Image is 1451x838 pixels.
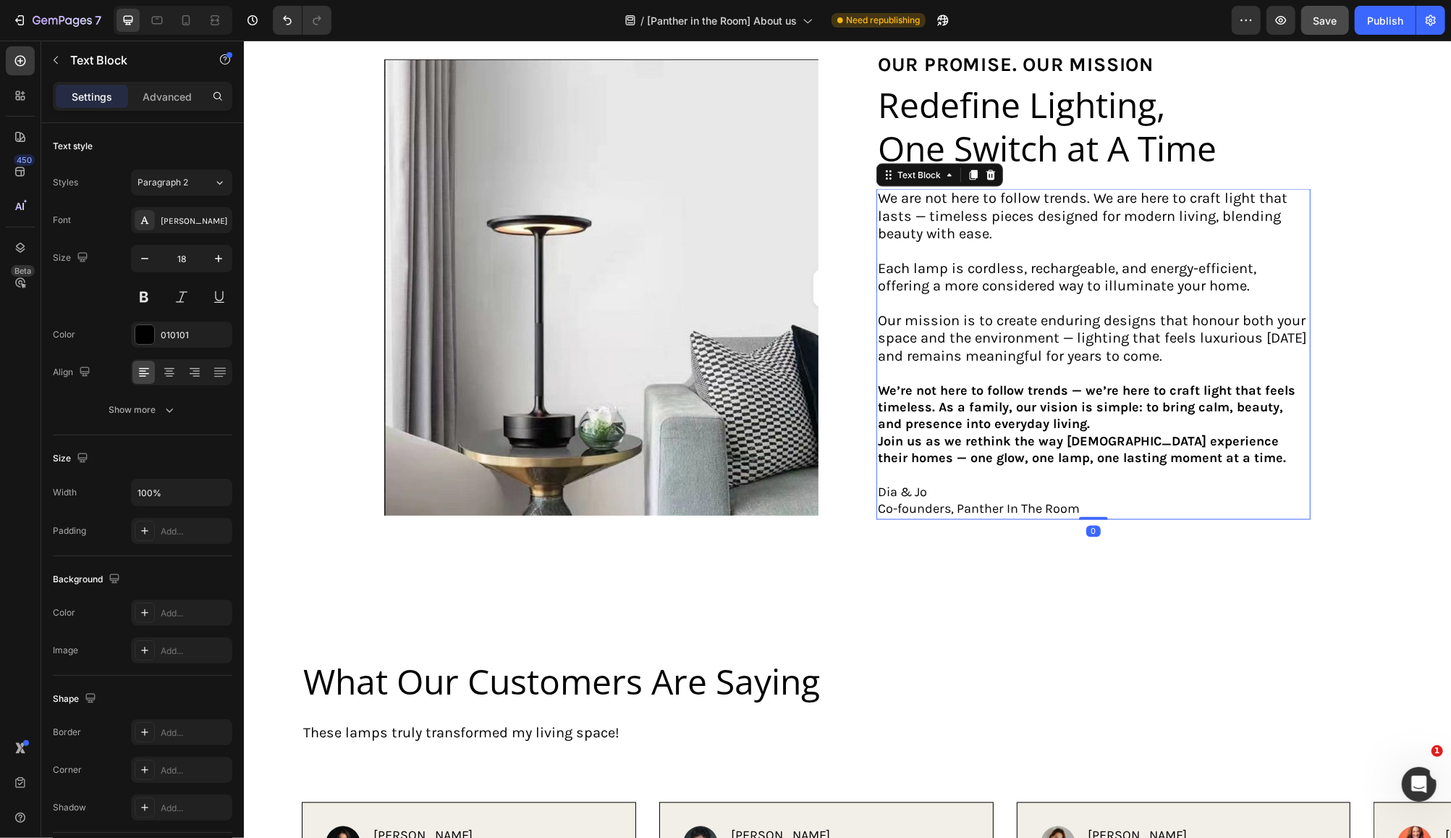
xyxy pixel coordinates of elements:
[53,606,75,619] div: Color
[14,154,35,166] div: 450
[53,801,86,814] div: Shadow
[634,43,985,130] p: Redefine Lighting, One Switch at A Time
[95,12,101,29] p: 7
[634,272,1063,324] span: Our mission is to create enduring designs that honour both your space and the environment — light...
[53,449,91,469] div: Size
[58,619,984,665] h2: What Our Customers Are Saying
[244,41,1451,838] iframe: Design area
[53,397,232,423] button: Show more
[634,461,1065,477] p: Co-founders, Panther In The Room
[842,485,857,497] div: 0
[53,690,99,709] div: Shape
[53,176,78,189] div: Styles
[1313,14,1337,27] span: Save
[651,128,700,141] div: Text Block
[634,444,1065,461] p: Dia & Jo
[132,479,232,506] input: Auto
[634,343,1052,393] strong: We’re not here to follow trends — we’re here to craft light that feels timeless. As a family, our...
[6,6,108,35] button: 7
[487,787,639,804] p: [PERSON_NAME]
[161,802,229,815] div: Add...
[161,329,229,342] div: 010101
[11,265,35,277] div: Beta
[53,140,93,153] div: Text style
[640,13,644,28] span: /
[53,328,75,341] div: Color
[70,51,193,69] p: Text Block
[130,787,331,804] p: [PERSON_NAME]
[161,607,229,620] div: Add...
[1301,6,1349,35] button: Save
[161,645,229,658] div: Add...
[53,763,82,776] div: Corner
[634,150,1044,202] span: We are not here to follow trends. We are here to craft light that lasts — timeless pieces designe...
[53,486,77,499] div: Width
[1154,786,1188,821] img: gempages_579982392333173269-97ac33ce-0842-4549-9d78-607f7d459a31.webp
[109,403,177,417] div: Show more
[846,14,920,27] span: Need republishing
[647,13,797,28] span: [Panther in the Room] About us
[53,248,91,268] div: Size
[53,214,71,227] div: Font
[439,786,474,821] img: gempages_579982392333173269-c26b10dd-c9b2-4bb4-acd7-918a4663c476.webp
[1402,767,1437,802] iframe: Intercom live chat
[634,393,1042,426] strong: Join us as we rethink the way [DEMOGRAPHIC_DATA] experience their homes — one glow, one lamp, one...
[797,786,832,821] img: gempages_579982392333173269-19feede3-34f2-45f6-afb2-4dd00f2fa85a.webp
[161,764,229,777] div: Add...
[72,89,112,104] p: Settings
[59,684,983,703] p: These lamps truly transformed my living space!
[1431,745,1443,757] span: 1
[1367,13,1403,28] div: Publish
[53,570,123,590] div: Background
[273,6,331,35] div: Undo/Redo
[143,89,192,104] p: Advanced
[161,214,229,227] div: [PERSON_NAME]
[161,726,229,739] div: Add...
[138,176,188,189] span: Paragraph 2
[161,525,229,538] div: Add...
[53,524,86,537] div: Padding
[634,220,1012,254] span: Each lamp is cordless, rechargeable, and energy-efficient, offering a more considered way to illu...
[82,786,117,821] img: gempages_579982392333173269-b60eecd7-85c8-4515-a44c-34d9063a0eec.webp
[53,726,81,739] div: Border
[1355,6,1416,35] button: Publish
[845,787,977,804] p: [PERSON_NAME]
[1201,787,1365,804] p: [PERSON_NAME]
[53,644,78,657] div: Image
[53,363,93,382] div: Align
[131,169,232,196] button: Paragraph 2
